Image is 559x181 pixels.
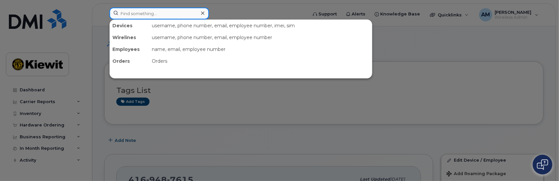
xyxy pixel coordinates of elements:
[149,55,372,67] div: Orders
[537,159,548,170] img: Open chat
[149,43,372,55] div: name, email, employee number
[110,32,149,43] div: Wirelines
[149,20,372,32] div: username, phone number, email, employee number, imei, sim
[110,55,149,67] div: Orders
[110,43,149,55] div: Employees
[110,20,149,32] div: Devices
[149,32,372,43] div: username, phone number, email, employee number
